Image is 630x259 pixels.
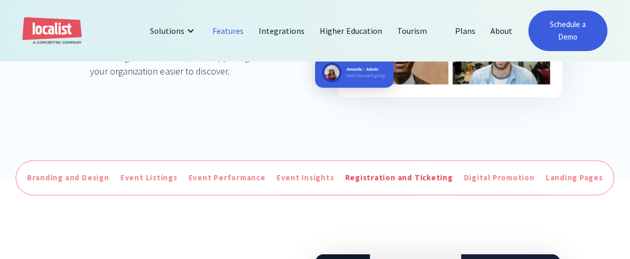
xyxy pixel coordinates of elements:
a: Registration and Ticketing [343,169,456,187]
div: Event Insights [276,172,334,184]
a: Schedule a Demo [528,10,608,51]
a: Tourism [390,18,435,43]
div: Digital Promotion [464,172,535,184]
a: About [483,18,520,43]
a: Landing Pages [543,169,606,187]
a: Higher Education [312,18,390,43]
div: Solutions [150,24,184,37]
div: Event Listings [120,172,178,184]
a: Integrations [251,18,312,43]
div: Registration and Ticketing [345,172,453,184]
a: home [22,17,82,45]
a: Event Performance [186,169,268,187]
a: Digital Promotion [461,169,537,187]
a: Event Listings [118,169,180,187]
a: Branding and Design [24,169,112,187]
a: Event Insights [274,169,337,187]
div: Landing Pages [546,172,603,184]
a: Plans [448,18,483,43]
div: Branding and Design [27,172,109,184]
a: Features [205,18,251,43]
div: Event Performance [188,172,266,184]
div: Solutions [142,18,205,43]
